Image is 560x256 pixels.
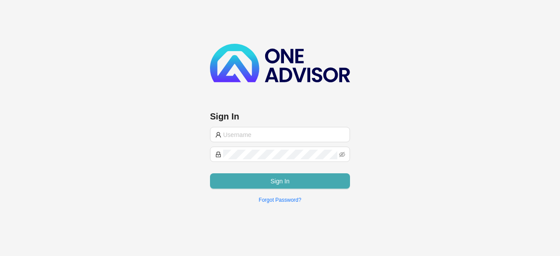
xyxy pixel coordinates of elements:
[223,130,345,140] input: Username
[270,176,290,186] span: Sign In
[215,132,221,138] span: user
[210,173,350,189] button: Sign In
[210,110,350,123] h3: Sign In
[215,151,221,158] span: lock
[210,44,350,82] img: b89e593ecd872904241dc73b71df2e41-logo-dark.svg
[339,151,345,158] span: eye-invisible
[259,197,301,203] a: Forgot Password?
